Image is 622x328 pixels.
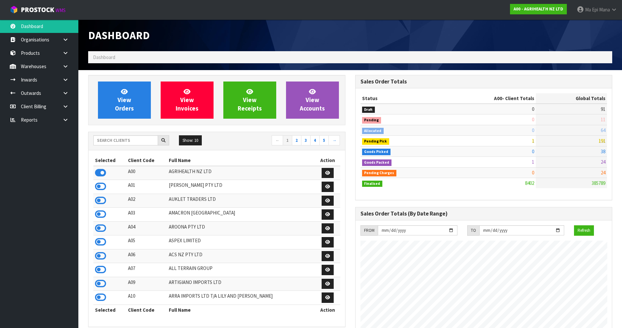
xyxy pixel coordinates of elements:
[510,4,567,14] a: A00 - AGRIHEALTH NZ LTD
[292,135,301,146] a: 2
[362,107,375,113] span: Draft
[319,135,329,146] a: 5
[167,263,315,277] td: ALL TERRAIN GROUP
[467,225,479,236] div: TO
[362,128,384,134] span: Allocated
[360,225,378,236] div: FROM
[126,235,167,249] td: A05
[238,88,262,112] span: View Receipts
[167,305,315,315] th: Full Name
[601,148,605,155] span: 38
[93,54,115,60] span: Dashboard
[574,225,594,236] button: Refresh
[126,291,167,305] td: A10
[310,135,320,146] a: 4
[525,180,534,186] span: 8402
[167,249,315,263] td: ACS NZ PTY LTD
[536,93,607,104] th: Global Totals
[167,221,315,235] td: AROONA PTY LTD
[93,155,126,166] th: Selected
[126,194,167,208] td: A02
[167,166,315,180] td: AGRIHEALTH NZ LTD
[222,135,340,147] nav: Page navigation
[494,95,502,101] span: A00
[601,106,605,112] span: 91
[21,6,54,14] span: ProStock
[167,235,315,249] td: ASPEX LIMITED
[167,180,315,194] td: [PERSON_NAME] PTY LTD
[362,117,381,124] span: Pending
[126,305,167,315] th: Client Code
[167,194,315,208] td: AUKLET TRADERS LTD
[126,249,167,263] td: A06
[360,211,607,217] h3: Sales Order Totals (By Date Range)
[585,7,598,13] span: Ma Epi
[601,127,605,133] span: 64
[98,82,151,119] a: ViewOrders
[167,291,315,305] td: ARRA IMPORTS LTD T/A LILY AND [PERSON_NAME]
[283,135,292,146] a: 1
[442,93,536,104] th: - Client Totals
[601,116,605,123] span: 11
[126,208,167,222] td: A03
[315,305,340,315] th: Action
[179,135,202,146] button: Show: 10
[167,208,315,222] td: AMACRON [GEOGRAPHIC_DATA]
[300,88,325,112] span: View Accounts
[272,135,283,146] a: ←
[223,82,276,119] a: ViewReceipts
[601,159,605,165] span: 24
[176,88,199,112] span: View Invoices
[360,79,607,85] h3: Sales Order Totals
[126,221,167,235] td: A04
[328,135,340,146] a: →
[126,263,167,277] td: A07
[88,28,150,42] span: Dashboard
[126,277,167,291] td: A09
[532,116,534,123] span: 0
[532,170,534,176] span: 0
[167,277,315,291] td: ARTIGIANO IMPORTS LTD
[360,93,442,104] th: Status
[126,155,167,166] th: Client Code
[10,6,18,14] img: cube-alt.png
[532,148,534,155] span: 0
[362,181,383,187] span: Finalised
[286,82,339,119] a: ViewAccounts
[315,155,340,166] th: Action
[362,170,397,176] span: Pending Charges
[532,127,534,133] span: 0
[93,135,158,145] input: Search clients
[532,159,534,165] span: 1
[532,138,534,144] span: 1
[592,180,605,186] span: 385789
[514,6,563,12] strong: A00 - AGRIHEALTH NZ LTD
[93,305,126,315] th: Selected
[115,88,134,112] span: View Orders
[362,149,391,155] span: Goods Picked
[598,138,605,144] span: 191
[362,138,390,145] span: Pending Pick
[167,155,315,166] th: Full Name
[161,82,214,119] a: ViewInvoices
[601,170,605,176] span: 24
[126,166,167,180] td: A00
[362,159,392,166] span: Goods Packed
[599,7,610,13] span: Mana
[56,7,66,13] small: WMS
[126,180,167,194] td: A01
[532,106,534,112] span: 0
[301,135,311,146] a: 3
